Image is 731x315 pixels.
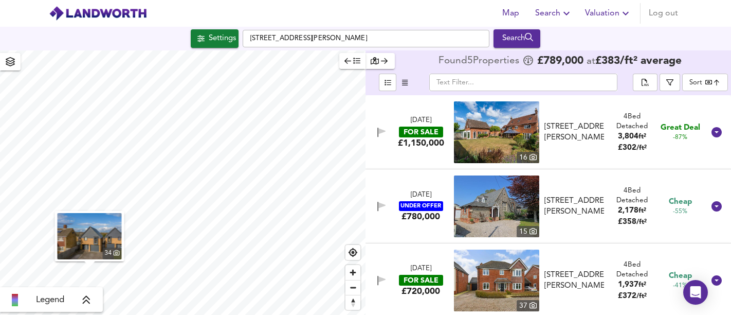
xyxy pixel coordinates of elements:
[683,280,708,305] div: Open Intercom Messenger
[537,56,583,66] span: £ 789,000
[58,213,122,259] img: property thumbnail
[55,211,124,261] button: property thumbnail 34
[636,219,647,225] span: / ft²
[618,292,647,300] span: £ 372
[618,144,647,152] span: £ 302
[618,133,638,141] span: 3,804
[689,78,702,87] div: Sort
[454,101,539,163] a: property thumbnail 16
[365,169,731,243] div: [DATE]UNDER OFFER£780,000 property thumbnail 15 [STREET_ADDRESS][PERSON_NAME]4Bed Detached2,178ft...
[454,101,539,163] img: property thumbnail
[618,218,647,226] span: £ 358
[365,95,731,169] div: [DATE]FOR SALE£1,150,000 property thumbnail 16 [STREET_ADDRESS][PERSON_NAME]4Bed Detached3,804ft²...
[544,270,604,292] div: [STREET_ADDRESS][PERSON_NAME]
[618,207,638,215] span: 2,178
[517,300,539,311] div: 37
[531,3,577,24] button: Search
[454,250,539,311] img: property thumbnail
[540,196,608,218] div: The Old School, Red Lion Lane, Overton RG25 3HH
[587,57,595,66] span: at
[608,112,656,132] div: 4 Bed Detached
[103,248,122,259] div: 34
[669,197,692,207] span: Cheap
[429,74,617,91] input: Text Filter...
[243,30,489,47] input: Enter a location...
[496,32,538,45] div: Search
[411,190,431,200] div: [DATE]
[454,176,539,237] a: property thumbnail 15
[673,133,687,142] span: -87%
[540,270,608,292] div: Edneys Walk, Overton, Basingstoke, RG25 3FB
[209,32,236,45] div: Settings
[494,29,540,48] div: Run Your Search
[649,6,678,21] span: Log out
[454,176,539,237] img: property thumbnail
[710,200,723,213] svg: Show Details
[399,127,443,137] div: FOR SALE
[633,74,657,91] div: split button
[345,245,360,260] button: Find my location
[401,211,440,222] div: £780,000
[438,56,522,66] div: Found 5 Propert ies
[581,3,636,24] button: Valuation
[399,275,443,286] div: FOR SALE
[638,207,646,214] span: ft²
[494,29,540,48] button: Search
[401,286,440,297] div: £720,000
[517,226,539,237] div: 15
[618,281,638,289] span: 1,937
[682,74,728,91] div: Sort
[517,152,539,163] div: 16
[638,133,646,140] span: ft²
[585,6,632,21] span: Valuation
[345,265,360,280] button: Zoom in
[669,271,692,282] span: Cheap
[36,294,64,306] span: Legend
[49,6,147,21] img: logo
[399,201,443,211] div: UNDER OFFER
[494,3,527,24] button: Map
[710,274,723,287] svg: Show Details
[398,137,444,149] div: £1,150,000
[58,213,122,259] a: property thumbnail 34
[661,122,700,133] span: Great Deal
[638,282,646,288] span: ft²
[636,145,647,151] span: / ft²
[191,29,239,48] button: Settings
[498,6,523,21] span: Map
[345,295,360,310] button: Reset bearing to north
[673,282,687,290] span: -41%
[411,116,431,126] div: [DATE]
[645,3,682,24] button: Log out
[608,260,656,280] div: 4 Bed Detached
[595,56,682,66] span: £ 383 / ft² average
[544,121,604,144] div: [STREET_ADDRESS][PERSON_NAME]
[608,186,656,206] div: 4 Bed Detached
[544,196,604,218] div: [STREET_ADDRESS][PERSON_NAME]
[411,264,431,274] div: [DATE]
[673,207,687,216] span: -55%
[535,6,573,21] span: Search
[345,280,360,295] button: Zoom out
[454,250,539,311] a: property thumbnail 37
[636,293,647,300] span: / ft²
[710,126,723,138] svg: Show Details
